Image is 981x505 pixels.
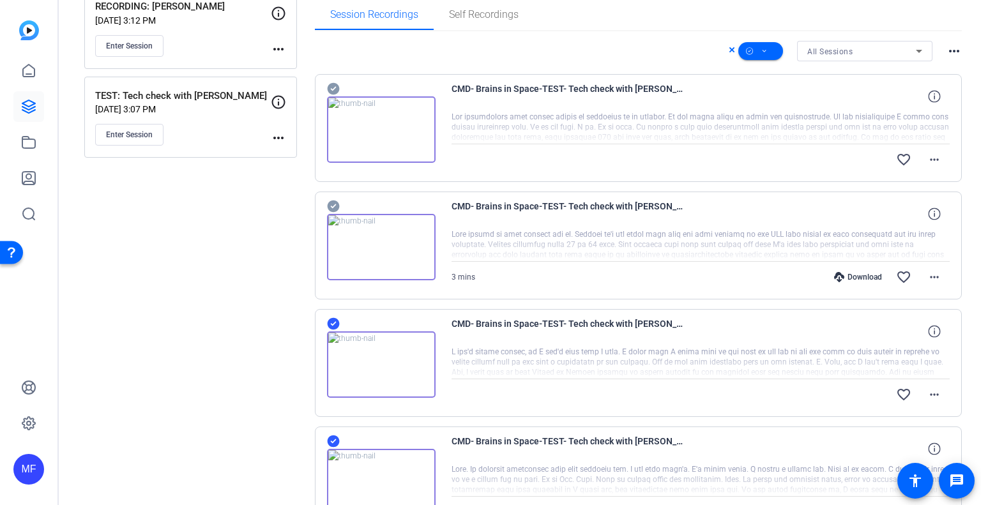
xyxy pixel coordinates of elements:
[449,10,519,20] span: Self Recordings
[271,130,286,146] mat-icon: more_horiz
[452,316,688,347] span: CMD- Brains in Space-TEST- Tech check with [PERSON_NAME]-[DATE] to [DATE]-2025-10-02-12-54-01-597-0
[106,130,153,140] span: Enter Session
[908,473,923,488] mat-icon: accessibility
[95,35,163,57] button: Enter Session
[452,199,688,229] span: CMD- Brains in Space-TEST- Tech check with [PERSON_NAME]-Ninth mission-2025-10-02-13-00-27-064-0
[949,473,964,488] mat-icon: message
[327,331,436,398] img: thumb-nail
[271,41,286,57] mat-icon: more_horiz
[927,152,942,167] mat-icon: more_horiz
[896,269,911,285] mat-icon: favorite_border
[452,81,688,112] span: CMD- Brains in Space-TEST- Tech check with [PERSON_NAME]-Q for corporate-2025-10-02-13-04-02-631-0
[807,47,853,56] span: All Sessions
[896,387,911,402] mat-icon: favorite_border
[327,96,436,163] img: thumb-nail
[927,269,942,285] mat-icon: more_horiz
[95,124,163,146] button: Enter Session
[95,15,271,26] p: [DATE] 3:12 PM
[106,41,153,51] span: Enter Session
[327,214,436,280] img: thumb-nail
[452,433,688,464] span: CMD- Brains in Space-TEST- Tech check with [PERSON_NAME]-Personal connection-Take1-2025-10-02-12-...
[13,454,44,485] div: MF
[19,20,39,40] img: blue-gradient.svg
[828,272,888,282] div: Download
[330,10,418,20] span: Session Recordings
[95,89,271,103] p: TEST: Tech check with [PERSON_NAME]
[95,104,271,114] p: [DATE] 3:07 PM
[896,152,911,167] mat-icon: favorite_border
[927,387,942,402] mat-icon: more_horiz
[947,43,962,59] mat-icon: more_horiz
[452,273,475,282] span: 3 mins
